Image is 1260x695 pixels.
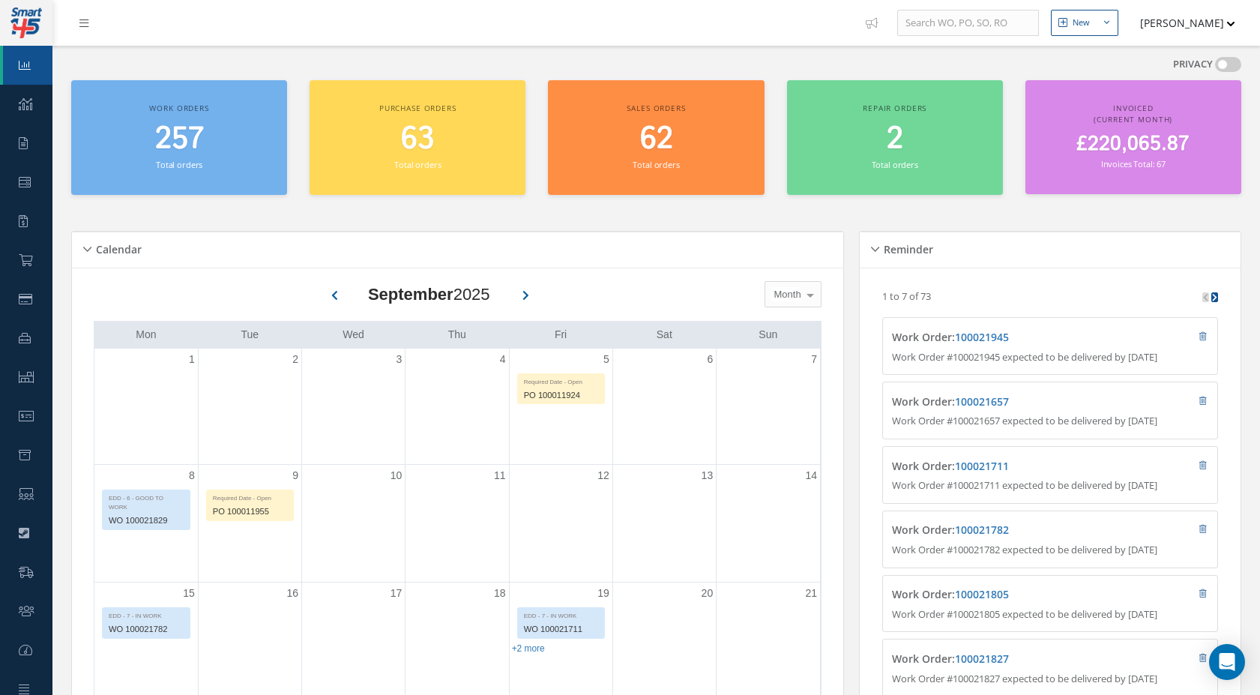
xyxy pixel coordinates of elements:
a: September 4, 2025 [497,349,509,370]
div: EDD - 6 - GOOD TO WORK [103,490,190,512]
h4: Work Order [892,524,1123,537]
span: 2 [887,118,903,160]
a: September 1, 2025 [186,349,198,370]
a: September 2, 2025 [289,349,301,370]
span: Sales orders [627,103,685,113]
a: September 17, 2025 [388,583,406,604]
div: EDD - 7 - IN WORK [518,608,604,621]
a: September 8, 2025 [186,465,198,487]
small: Total orders [156,159,202,170]
a: September 7, 2025 [808,349,820,370]
a: 100021827 [955,652,1009,666]
a: September 10, 2025 [388,465,406,487]
p: Work Order #100021711 expected to be delivered by [DATE] [892,478,1208,493]
small: Total orders [394,159,441,170]
div: WO 100021782 [103,621,190,638]
span: 257 [155,118,204,160]
td: September 8, 2025 [94,464,198,583]
a: September 14, 2025 [802,465,820,487]
a: September 12, 2025 [594,465,612,487]
span: : [952,587,1009,601]
a: September 6, 2025 [704,349,716,370]
a: Repair orders 2 Total orders [787,80,1003,195]
span: 63 [401,118,434,160]
h4: Work Order [892,396,1123,409]
a: 100021945 [955,330,1009,344]
a: Work orders 257 Total orders [71,80,287,195]
a: Wednesday [340,325,367,344]
a: 100021782 [955,523,1009,537]
a: Show 2 more events [512,643,545,654]
a: September 3, 2025 [394,349,406,370]
input: Search WO, PO, SO, RO [897,10,1039,37]
a: September 5, 2025 [600,349,612,370]
td: September 9, 2025 [198,464,301,583]
a: September 11, 2025 [491,465,509,487]
img: smart145-logo-small.png [10,7,42,38]
a: Monday [133,325,159,344]
span: : [952,523,1009,537]
td: September 12, 2025 [509,464,612,583]
td: September 5, 2025 [509,349,612,465]
small: Total orders [872,159,918,170]
small: Invoices Total: 67 [1101,158,1166,169]
div: PO 100011955 [207,503,293,520]
p: Work Order #100021657 expected to be delivered by [DATE] [892,414,1208,429]
td: September 4, 2025 [406,349,509,465]
td: September 13, 2025 [612,464,716,583]
a: Saturday [654,325,675,344]
td: September 7, 2025 [717,349,820,465]
b: September [368,285,453,304]
a: September 21, 2025 [802,583,820,604]
div: Required Date - Open [207,490,293,503]
h4: Work Order [892,331,1123,344]
a: September 18, 2025 [491,583,509,604]
a: September 19, 2025 [594,583,612,604]
a: Sales orders 62 Total orders [548,80,764,195]
small: Total orders [633,159,679,170]
a: 100021805 [955,587,1009,601]
button: New [1051,10,1118,36]
p: Work Order #100021827 expected to be delivered by [DATE] [892,672,1208,687]
a: Thursday [445,325,469,344]
td: September 6, 2025 [612,349,716,465]
a: Friday [552,325,570,344]
div: Required Date - Open [518,374,604,387]
span: Work orders [149,103,208,113]
a: September 20, 2025 [699,583,717,604]
p: Work Order #100021945 expected to be delivered by [DATE] [892,350,1208,365]
a: September 9, 2025 [289,465,301,487]
a: Purchase orders 63 Total orders [310,80,525,195]
h5: Reminder [879,238,933,256]
a: September 13, 2025 [699,465,717,487]
td: September 11, 2025 [406,464,509,583]
p: Work Order #100021805 expected to be delivered by [DATE] [892,607,1208,622]
a: Tuesday [238,325,262,344]
h4: Work Order [892,653,1123,666]
h4: Work Order [892,460,1123,473]
span: Month [771,287,801,302]
div: WO 100021829 [103,512,190,529]
div: Open Intercom Messenger [1209,644,1245,680]
span: : [952,394,1009,409]
p: 1 to 7 of 73 [882,289,931,303]
td: September 3, 2025 [302,349,406,465]
div: 2025 [368,282,490,307]
h4: Work Order [892,589,1123,601]
div: EDD - 7 - IN WORK [103,608,190,621]
button: [PERSON_NAME] [1126,8,1235,37]
span: : [952,652,1009,666]
span: Repair orders [863,103,926,113]
a: September 16, 2025 [283,583,301,604]
div: New [1073,16,1090,29]
span: £220,065.87 [1076,130,1190,159]
td: September 14, 2025 [717,464,820,583]
a: September 15, 2025 [180,583,198,604]
a: 100021657 [955,394,1009,409]
a: Invoiced (Current Month) £220,065.87 Invoices Total: 67 [1025,80,1241,194]
td: September 2, 2025 [198,349,301,465]
span: Invoiced [1113,103,1154,113]
span: 62 [640,118,673,160]
p: Work Order #100021782 expected to be delivered by [DATE] [892,543,1208,558]
span: : [952,459,1009,473]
